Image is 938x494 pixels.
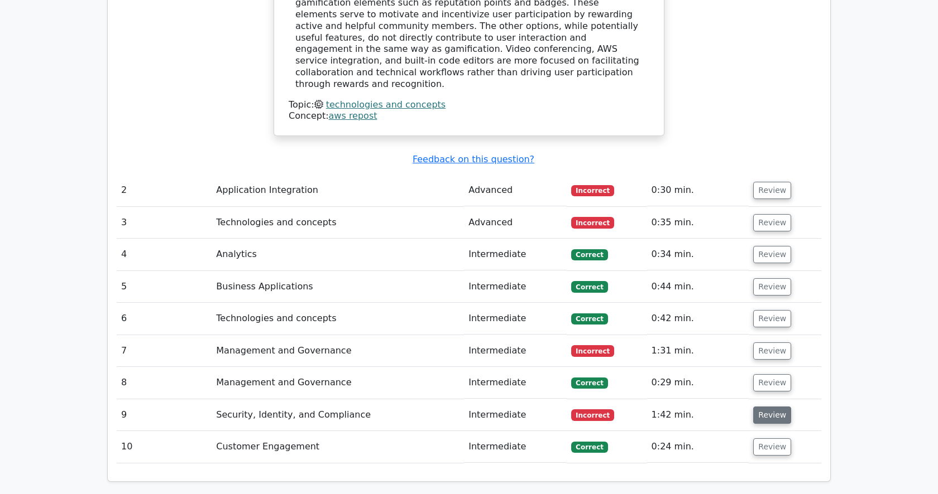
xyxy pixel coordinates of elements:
td: 0:29 min. [647,367,749,399]
td: 4 [117,239,212,270]
a: Feedback on this question? [413,154,534,164]
td: Application Integration [212,175,464,206]
div: Concept: [289,110,649,122]
button: Review [753,374,791,391]
td: Intermediate [464,399,567,431]
td: Intermediate [464,431,567,463]
td: Analytics [212,239,464,270]
td: Management and Governance [212,335,464,367]
td: 0:30 min. [647,175,749,206]
button: Review [753,342,791,360]
td: Intermediate [464,367,567,399]
td: 1:42 min. [647,399,749,431]
button: Review [753,214,791,231]
div: Topic: [289,99,649,111]
td: 6 [117,303,212,335]
td: 9 [117,399,212,431]
td: 8 [117,367,212,399]
td: 0:35 min. [647,207,749,239]
a: aws repost [329,110,377,121]
button: Review [753,278,791,296]
td: Advanced [464,207,567,239]
span: Correct [571,442,607,453]
td: Intermediate [464,335,567,367]
td: 0:44 min. [647,271,749,303]
span: Incorrect [571,345,614,356]
td: 0:34 min. [647,239,749,270]
td: Intermediate [464,271,567,303]
span: Correct [571,249,607,260]
td: 3 [117,207,212,239]
span: Correct [571,313,607,325]
span: Incorrect [571,185,614,196]
span: Incorrect [571,217,614,228]
td: 2 [117,175,212,206]
td: Technologies and concepts [212,303,464,335]
a: technologies and concepts [326,99,446,110]
span: Incorrect [571,409,614,420]
td: 7 [117,335,212,367]
td: Business Applications [212,271,464,303]
td: Intermediate [464,239,567,270]
td: 1:31 min. [647,335,749,367]
td: Technologies and concepts [212,207,464,239]
td: 0:24 min. [647,431,749,463]
button: Review [753,310,791,327]
td: 0:42 min. [647,303,749,335]
td: Advanced [464,175,567,206]
td: 10 [117,431,212,463]
td: Customer Engagement [212,431,464,463]
button: Review [753,438,791,456]
button: Review [753,182,791,199]
button: Review [753,246,791,263]
td: Intermediate [464,303,567,335]
td: Security, Identity, and Compliance [212,399,464,431]
span: Correct [571,281,607,292]
button: Review [753,406,791,424]
span: Correct [571,377,607,389]
td: 5 [117,271,212,303]
td: Management and Governance [212,367,464,399]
